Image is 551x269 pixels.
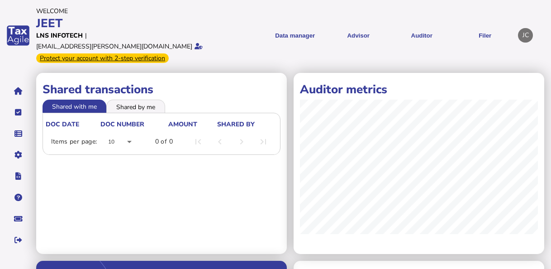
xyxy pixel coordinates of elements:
h1: Shared transactions [43,82,280,97]
button: Developer hub links [9,167,28,186]
button: Shows a dropdown of VAT Advisor options [330,24,387,47]
div: [EMAIL_ADDRESS][PERSON_NAME][DOMAIN_NAME] [36,42,192,51]
div: Items per page: [51,137,97,146]
button: Home [9,82,28,101]
div: JEET [36,15,244,31]
div: shared by [217,120,276,129]
div: doc date [46,120,100,129]
li: Shared with me [43,100,106,112]
div: | [85,31,87,40]
button: Tasks [9,103,28,122]
i: Email verified [195,43,203,49]
div: Profile settings [518,28,533,43]
div: Amount [168,120,216,129]
div: doc number [100,120,144,129]
button: Manage settings [9,145,28,164]
button: Filer [456,24,513,47]
div: Welcome [36,7,244,15]
button: Raise a support ticket [9,209,28,228]
div: 0 of 0 [155,137,173,146]
button: Shows a dropdown of Data manager options [266,24,323,47]
h1: Auditor metrics [300,82,538,97]
div: From Oct 1, 2025, 2-step verification will be required to login. Set it up now... [36,53,169,63]
button: Sign out [9,231,28,250]
div: doc number [100,120,167,129]
button: Auditor [393,24,450,47]
li: Shared by me [106,100,165,112]
menu: navigate products [248,24,513,47]
button: Data manager [9,124,28,143]
div: doc date [46,120,79,129]
div: shared by [217,120,255,129]
button: Help pages [9,188,28,207]
div: LNS INFOTECH [36,31,83,40]
div: Amount [168,120,197,129]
